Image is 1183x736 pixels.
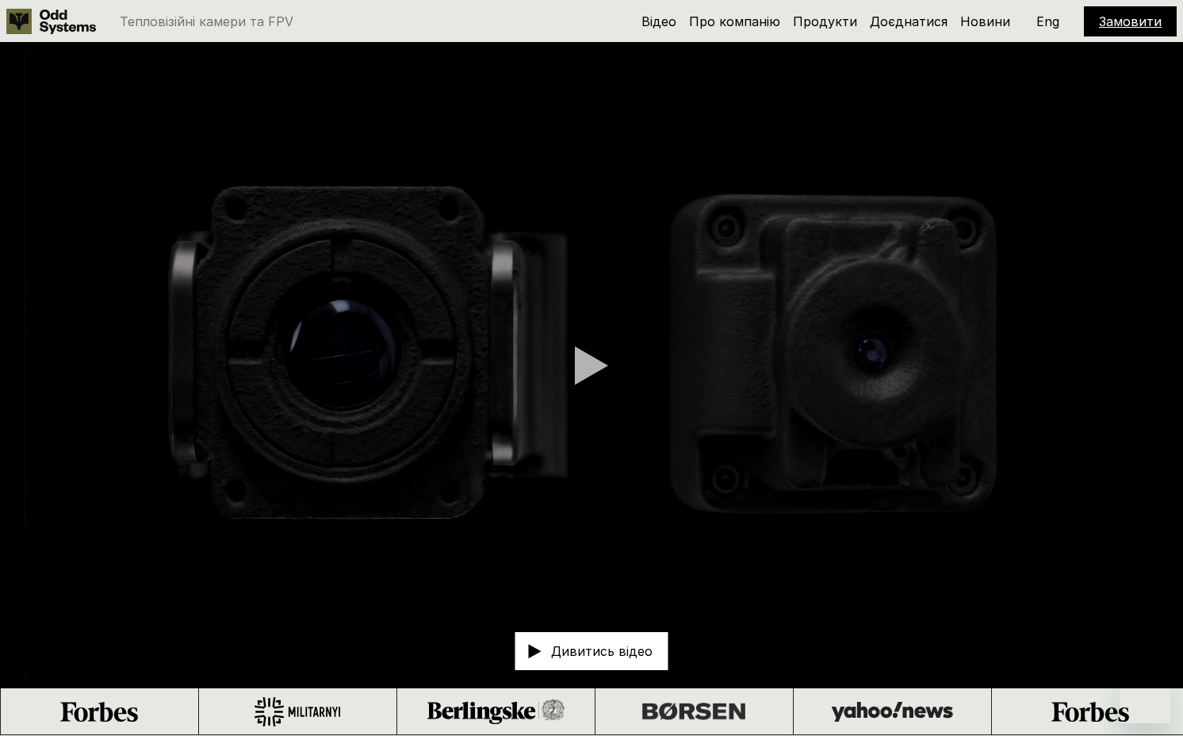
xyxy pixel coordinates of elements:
a: Відео [641,13,676,29]
iframe: Кнопка для запуску вікна повідомлень [1120,673,1170,723]
a: Новини [960,13,1010,29]
p: Eng [1036,15,1059,28]
p: Дивитись відео [551,645,653,657]
a: Про компанію [689,13,780,29]
p: Тепловізійні камери та FPV [120,15,293,28]
a: Замовити [1099,13,1162,29]
a: Доєднатися [870,13,948,29]
a: Продукти [793,13,857,29]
